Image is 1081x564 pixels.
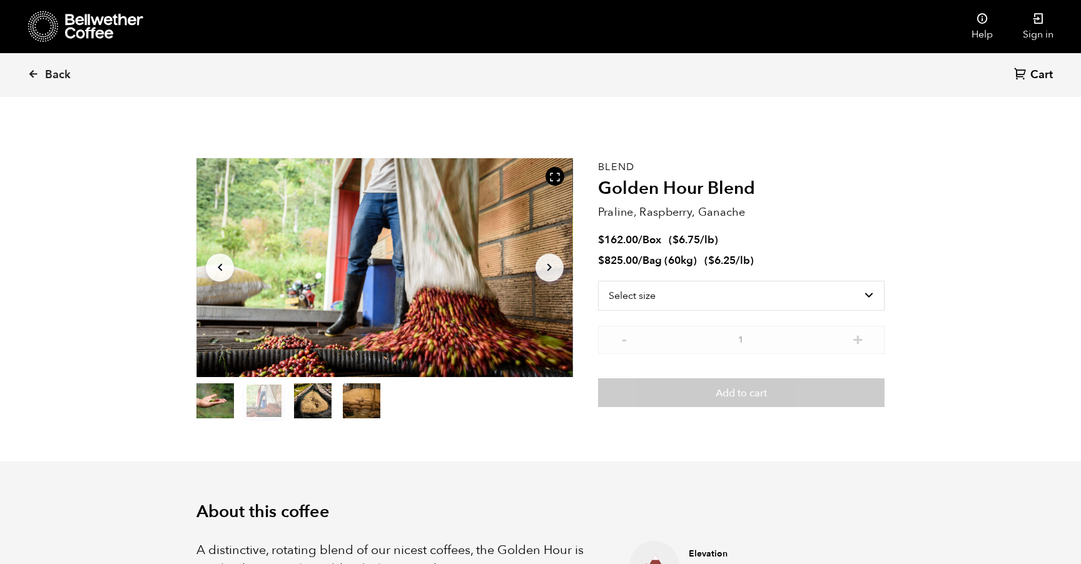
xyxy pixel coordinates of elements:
[598,253,604,268] span: $
[1030,68,1053,83] span: Cart
[598,233,638,247] bdi: 162.00
[642,233,661,247] span: Box
[704,253,754,268] span: ( )
[45,68,71,83] span: Back
[638,253,642,268] span: /
[708,253,736,268] bdi: 6.25
[689,548,865,560] h4: Elevation
[672,233,679,247] span: $
[598,378,885,407] button: Add to cart
[669,233,718,247] span: ( )
[708,253,714,268] span: $
[850,332,866,345] button: +
[598,178,885,199] h2: Golden Hour Blend
[196,502,885,522] h2: About this coffee
[672,233,700,247] bdi: 6.75
[598,253,638,268] bdi: 825.00
[617,332,632,345] button: -
[598,204,885,221] p: Praline, Raspberry, Ganache
[598,233,604,247] span: $
[736,253,750,268] span: /lb
[700,233,714,247] span: /lb
[638,233,642,247] span: /
[1014,67,1056,84] a: Cart
[642,253,697,268] span: Bag (60kg)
